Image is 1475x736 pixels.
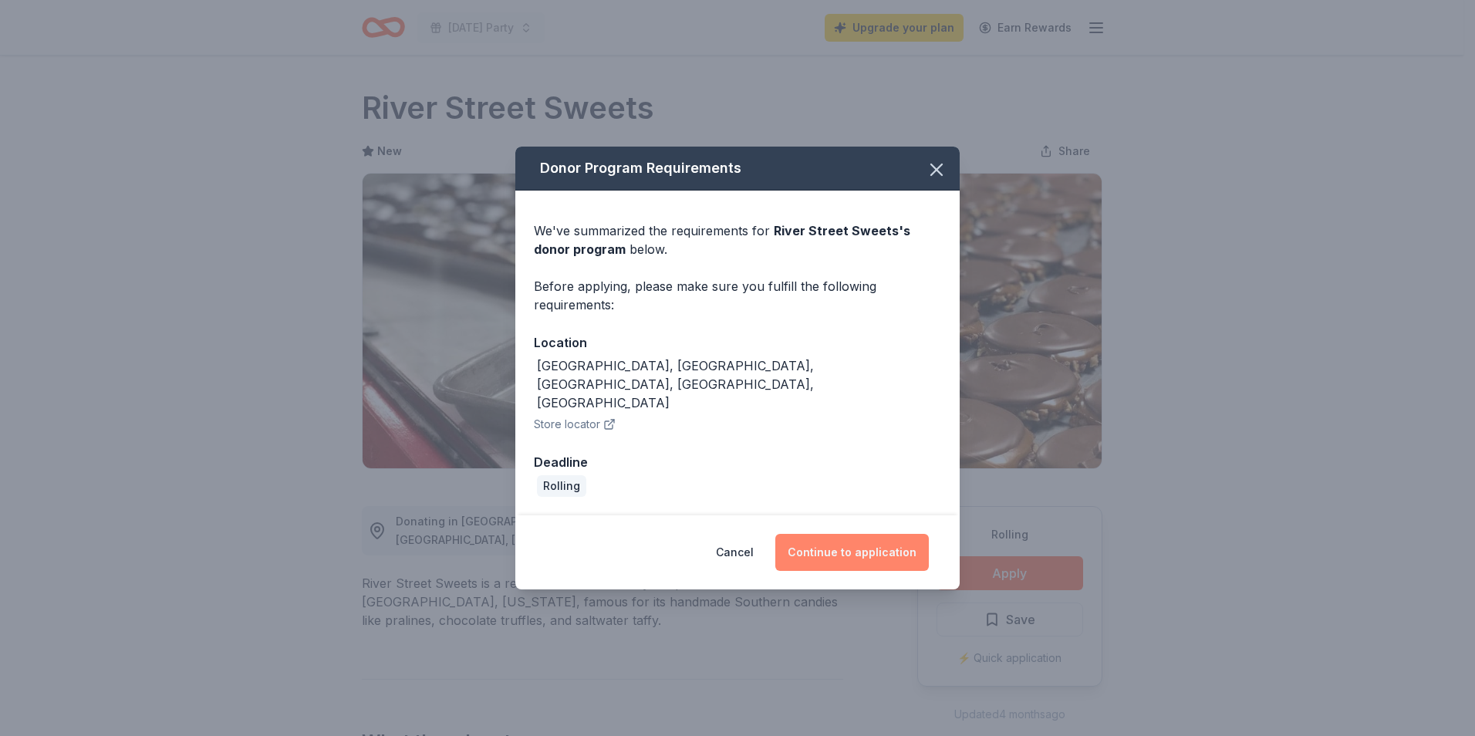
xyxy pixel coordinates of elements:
div: Before applying, please make sure you fulfill the following requirements: [534,277,941,314]
div: Rolling [537,475,586,497]
div: Donor Program Requirements [515,147,960,191]
button: Cancel [716,534,754,571]
div: Location [534,333,941,353]
div: [GEOGRAPHIC_DATA], [GEOGRAPHIC_DATA], [GEOGRAPHIC_DATA], [GEOGRAPHIC_DATA], [GEOGRAPHIC_DATA] [537,356,941,412]
button: Continue to application [775,534,929,571]
button: Store locator [534,415,616,434]
div: We've summarized the requirements for below. [534,221,941,258]
div: Deadline [534,452,941,472]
